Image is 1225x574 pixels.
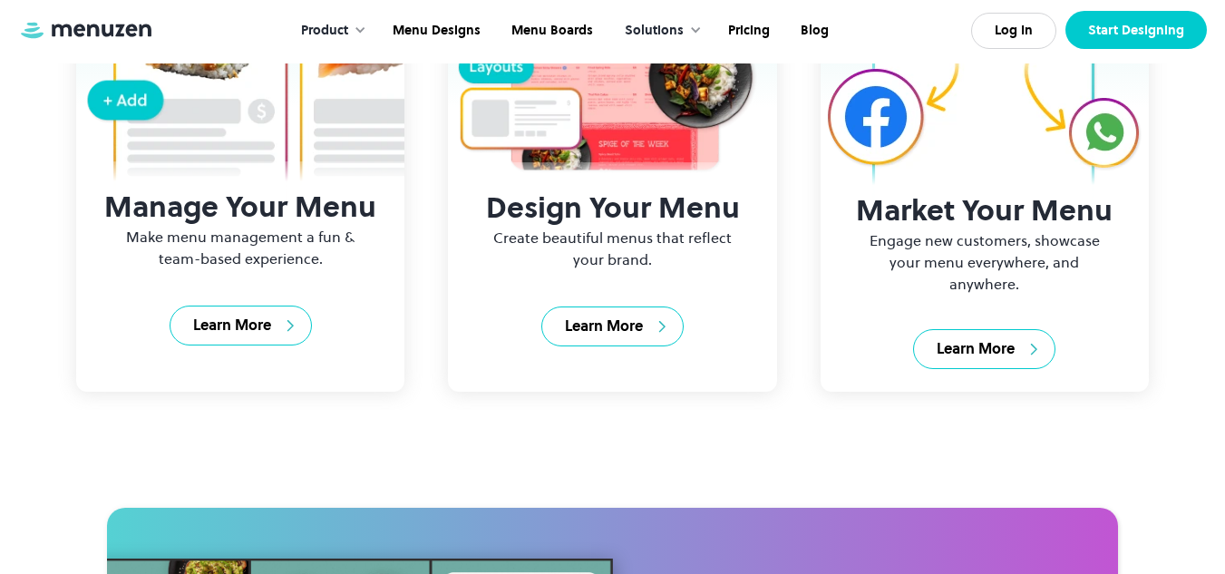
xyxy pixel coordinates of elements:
[607,3,711,59] div: Solutions
[494,3,607,59] a: Menu Boards
[821,192,1149,229] h3: Market Your Menu
[283,3,375,59] div: Product
[937,339,1015,359] div: Learn More
[448,190,776,227] h3: Design Your Menu
[711,3,783,59] a: Pricing
[565,316,643,336] div: Learn More
[193,316,271,336] div: Learn More
[76,189,404,226] h3: Manage Your Menu
[853,229,1116,295] p: Engage new customers, showcase your menu everywhere, and anywhere.
[301,21,348,41] div: Product
[625,21,684,41] div: Solutions
[375,3,494,59] a: Menu Designs
[783,3,842,59] a: Blog
[170,306,312,345] a: Learn More
[541,306,684,346] a: Learn More
[481,227,744,270] p: Create beautiful menus that reflect your brand.
[1065,11,1207,49] a: Start Designing
[110,226,373,269] p: Make menu management a fun & team-based experience.
[971,13,1056,49] a: Log In
[913,329,1055,369] a: Learn More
